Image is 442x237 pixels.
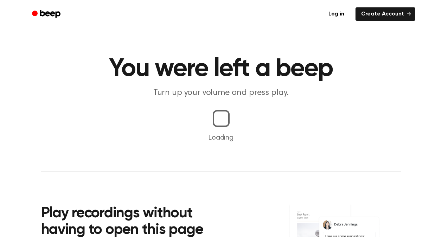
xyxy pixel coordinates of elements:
a: Create Account [355,7,415,21]
p: Loading [8,133,434,143]
p: Turn up your volume and press play. [86,87,356,99]
a: Log in [321,6,351,22]
a: Beep [27,7,67,21]
h1: You were left a beep [41,56,401,82]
